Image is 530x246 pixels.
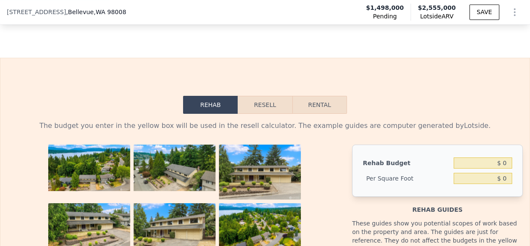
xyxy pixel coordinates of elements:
div: Per Square Foot [363,171,450,186]
span: , Bellevue [66,8,126,16]
span: , WA 98008 [94,9,126,15]
div: The budget you enter in the yellow box will be used in the resell calculator. The example guides ... [7,121,523,131]
span: $2,555,000 [418,4,456,11]
button: Show Options [506,3,523,21]
span: [STREET_ADDRESS] [7,8,66,16]
img: Property Photo 1 [48,145,130,191]
span: Pending [373,12,397,21]
img: Property Photo 2 [134,145,215,191]
img: Property Photo 3 [219,145,301,199]
span: $1,498,000 [366,3,404,12]
button: Resell [238,96,292,114]
div: Rehab guides [352,197,523,214]
div: Rehab Budget [363,155,450,171]
button: Rehab [183,96,238,114]
span: Lotside ARV [418,12,456,21]
button: SAVE [469,4,499,20]
button: Rental [292,96,347,114]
